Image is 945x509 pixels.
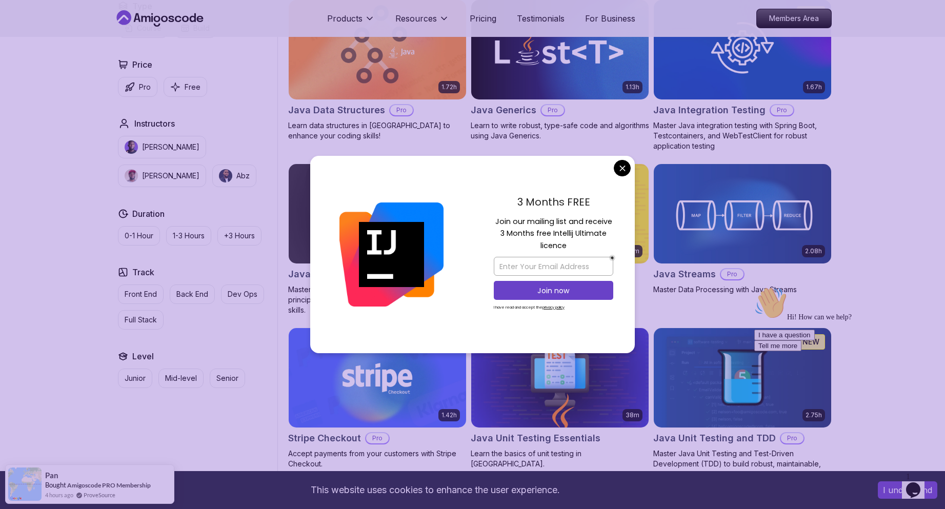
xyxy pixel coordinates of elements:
button: Dev Ops [221,284,264,304]
p: Front End [125,289,157,299]
p: Learn data structures in [GEOGRAPHIC_DATA] to enhance your coding skills! [288,120,467,141]
button: Products [327,12,375,33]
a: ProveSource [84,491,115,499]
p: [PERSON_NAME] [142,171,199,181]
div: This website uses cookies to enhance the user experience. [8,479,862,501]
p: Learn the basics of unit testing in [GEOGRAPHIC_DATA]. [471,449,649,469]
button: Free [164,77,207,97]
a: Java Streams card2.08hJava StreamsProMaster Data Processing with Java Streams [653,164,832,295]
button: Resources [395,12,449,33]
button: Front End [118,284,164,304]
h2: Java Streams [653,267,716,281]
p: 1.42h [441,411,457,419]
p: Master Java's object-oriented programming principles and enhance your software development skills. [288,284,467,315]
button: I have a question [4,47,65,58]
h2: Track [132,266,154,278]
p: Master Data Processing with Java Streams [653,284,832,295]
h2: Duration [132,208,165,220]
p: Pro [771,105,793,115]
p: Pro [721,269,743,279]
a: Pricing [470,12,496,25]
p: +3 Hours [224,231,255,241]
button: Senior [210,369,245,388]
button: Accept cookies [878,481,937,499]
p: [PERSON_NAME] [142,142,199,152]
h2: Price [132,58,152,71]
img: Java Object Oriented Programming card [289,164,466,263]
p: Master Java integration testing with Spring Boot, Testcontainers, and WebTestClient for robust ap... [653,120,832,151]
p: Products [327,12,363,25]
span: 4 hours ago [45,491,73,499]
p: 1.72h [441,83,457,91]
p: Abz [236,171,250,181]
img: provesource social proof notification image [8,467,42,501]
img: Java Streams card [654,164,831,263]
h2: Java Integration Testing [653,103,766,117]
button: Mid-level [158,369,204,388]
button: Back End [170,284,215,304]
p: Dev Ops [228,289,257,299]
button: instructor img[PERSON_NAME] [118,136,206,158]
iframe: chat widget [902,468,935,499]
img: Java Unit Testing Essentials card [471,328,649,427]
a: Testimonials [517,12,565,25]
h2: Java Data Structures [288,103,385,117]
a: Amigoscode PRO Membership [67,481,151,489]
p: 1-3 Hours [173,231,205,241]
img: instructor img [219,169,232,182]
p: Senior [216,373,238,383]
p: Master Java Unit Testing and Test-Driven Development (TDD) to build robust, maintainable, and bug... [653,449,832,490]
button: instructor img[PERSON_NAME] [118,165,206,187]
a: Java Unit Testing Essentials card38mJava Unit Testing EssentialsLearn the basics of unit testing ... [471,328,649,469]
img: instructor img [125,169,138,182]
p: 2.08h [805,247,822,255]
p: 0-1 Hour [125,231,153,241]
p: Back End [176,289,208,299]
p: Resources [395,12,437,25]
p: 1.67h [806,83,822,91]
p: Junior [125,373,146,383]
a: Members Area [756,9,832,28]
p: Pro [541,105,564,115]
h2: Java Unit Testing Essentials [471,431,600,445]
h2: Java Unit Testing and TDD [653,431,776,445]
p: 38m [626,411,639,419]
button: 1-3 Hours [166,226,211,246]
img: Stripe Checkout card [289,328,466,427]
button: Junior [118,369,152,388]
span: Hi! How can we help? [4,31,102,38]
p: Pro [139,82,151,92]
h2: Java Object Oriented Programming [288,267,438,281]
a: Java Unit Testing and TDD card2.75hNEWJava Unit Testing and TDDProMaster Java Unit Testing and Te... [653,328,832,490]
p: 1.13h [626,83,639,91]
button: instructor imgAbz [212,165,256,187]
span: Bought [45,481,66,489]
h2: Stripe Checkout [288,431,361,445]
h2: Level [132,350,154,362]
button: Pro [118,77,157,97]
p: Pro [390,105,413,115]
p: Accept payments from your customers with Stripe Checkout. [288,449,467,469]
button: Tell me more [4,58,51,69]
iframe: chat widget [750,282,935,463]
img: :wave: [4,4,37,37]
button: +3 Hours [217,226,262,246]
p: Members Area [757,9,831,28]
p: Pro [366,433,389,443]
button: 0-1 Hour [118,226,160,246]
span: Pan [45,471,58,480]
button: Full Stack [118,310,164,330]
p: Free [185,82,200,92]
a: For Business [585,12,635,25]
h2: Instructors [134,117,175,130]
img: instructor img [125,140,138,154]
a: Stripe Checkout card1.42hStripe CheckoutProAccept payments from your customers with Stripe Checkout. [288,328,467,469]
p: Mid-level [165,373,197,383]
img: Java Unit Testing and TDD card [654,328,831,427]
a: Java Object Oriented Programming card2.82hJava Object Oriented ProgrammingProMaster Java's object... [288,164,467,315]
div: 👋Hi! How can we help?I have a questionTell me more [4,4,189,69]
